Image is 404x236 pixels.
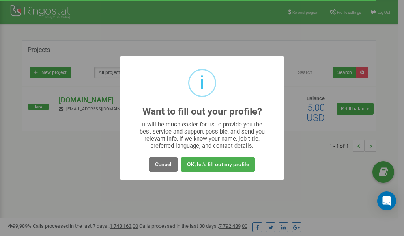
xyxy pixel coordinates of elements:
[136,121,269,149] div: It will be much easier for us to provide you the best service and support possible, and send you ...
[142,106,262,117] h2: Want to fill out your profile?
[377,191,396,210] div: Open Intercom Messenger
[200,70,204,96] div: i
[149,157,178,172] button: Cancel
[181,157,255,172] button: OK, let's fill out my profile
